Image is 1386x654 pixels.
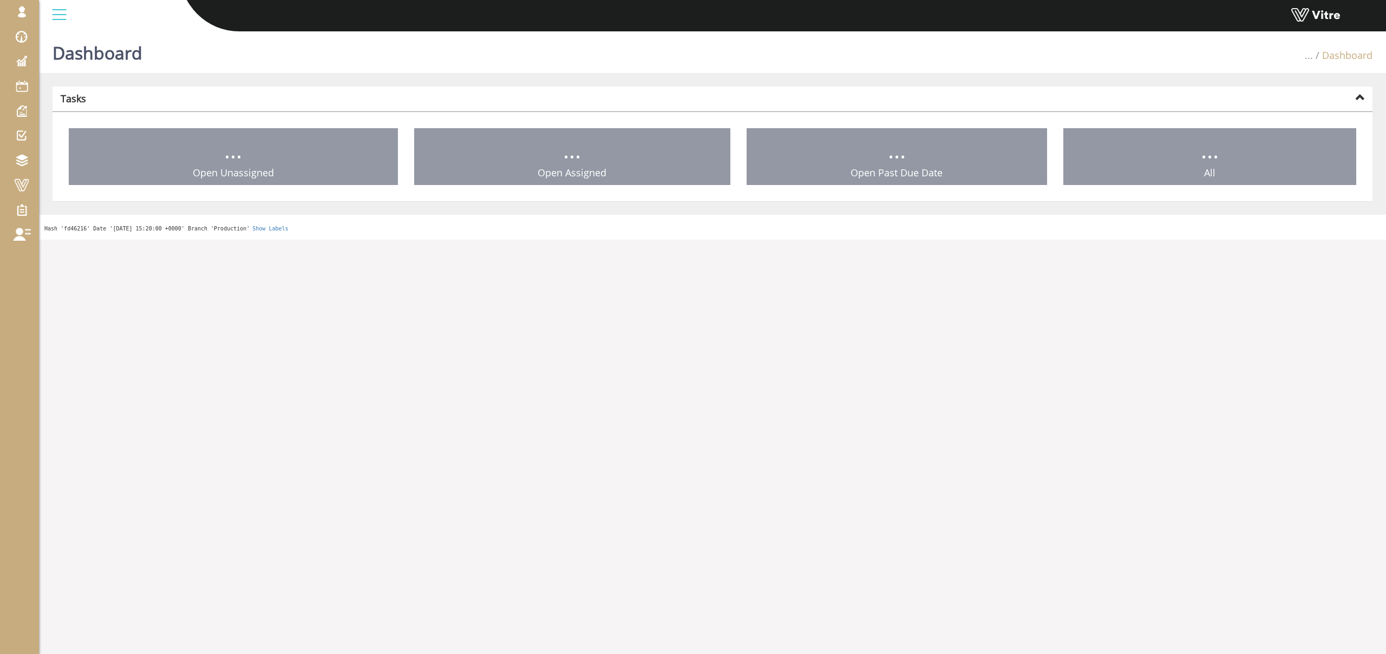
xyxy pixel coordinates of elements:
span: ... [224,134,242,165]
span: Open Unassigned [193,166,274,179]
span: All [1204,166,1215,179]
span: Hash 'fd46216' Date '[DATE] 15:20:00 +0000' Branch 'Production' [44,226,250,232]
h1: Dashboard [53,27,142,73]
a: ... Open Unassigned [69,128,398,186]
a: ... Open Past Due Date [747,128,1047,186]
span: Open Assigned [538,166,606,179]
span: Open Past Due Date [851,166,943,179]
span: ... [563,134,581,165]
a: ... All [1063,128,1357,186]
span: ... [1305,49,1313,62]
a: ... Open Assigned [414,128,731,186]
strong: Tasks [61,92,86,105]
span: ... [1201,134,1219,165]
span: ... [888,134,906,165]
a: Show Labels [252,226,288,232]
li: Dashboard [1313,49,1372,63]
